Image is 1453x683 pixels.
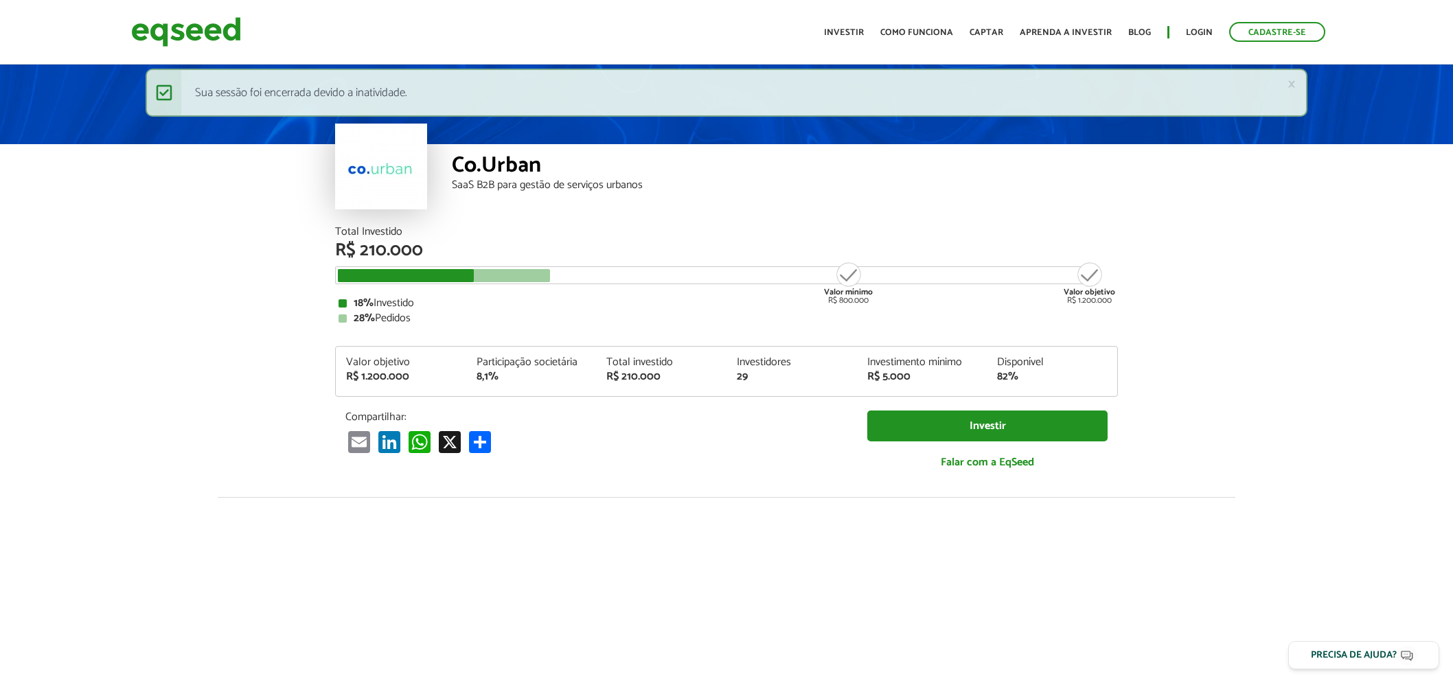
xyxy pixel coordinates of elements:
div: R$ 800.000 [823,261,874,305]
div: Co.Urban [452,154,1118,180]
div: SaaS B2B para gestão de serviços urbanos [452,180,1118,191]
div: Total investido [606,357,716,368]
div: R$ 210.000 [606,371,716,382]
a: Blog [1128,28,1151,37]
strong: Valor mínimo [824,286,873,299]
strong: 18% [354,294,374,312]
a: Como funciona [880,28,953,37]
a: Login [1186,28,1213,37]
a: × [1288,77,1296,91]
div: Investido [339,298,1114,309]
a: LinkedIn [376,430,403,453]
div: Disponível [997,357,1107,368]
div: R$ 210.000 [335,242,1118,259]
div: Sua sessão foi encerrada devido a inatividade. [146,69,1308,117]
a: Falar com a EqSeed [867,448,1108,476]
a: Compartilhar [466,430,494,453]
strong: Valor objetivo [1064,286,1115,299]
a: Investir [867,410,1108,441]
div: 82% [997,371,1107,382]
div: 29 [737,371,847,382]
div: R$ 1.200.000 [1064,261,1115,305]
div: Investimento mínimo [867,357,977,368]
p: Compartilhar: [345,410,847,424]
strong: 28% [354,309,375,327]
div: Valor objetivo [346,357,456,368]
img: EqSeed [131,14,241,50]
div: Participação societária [477,357,586,368]
a: Email [345,430,373,453]
div: R$ 5.000 [867,371,977,382]
a: X [436,430,464,453]
a: Aprenda a investir [1020,28,1112,37]
div: Total Investido [335,227,1118,238]
a: WhatsApp [406,430,433,453]
a: Captar [970,28,1003,37]
div: Pedidos [339,313,1114,324]
a: Cadastre-se [1229,22,1325,42]
a: Investir [824,28,864,37]
div: Investidores [737,357,847,368]
div: R$ 1.200.000 [346,371,456,382]
div: 8,1% [477,371,586,382]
